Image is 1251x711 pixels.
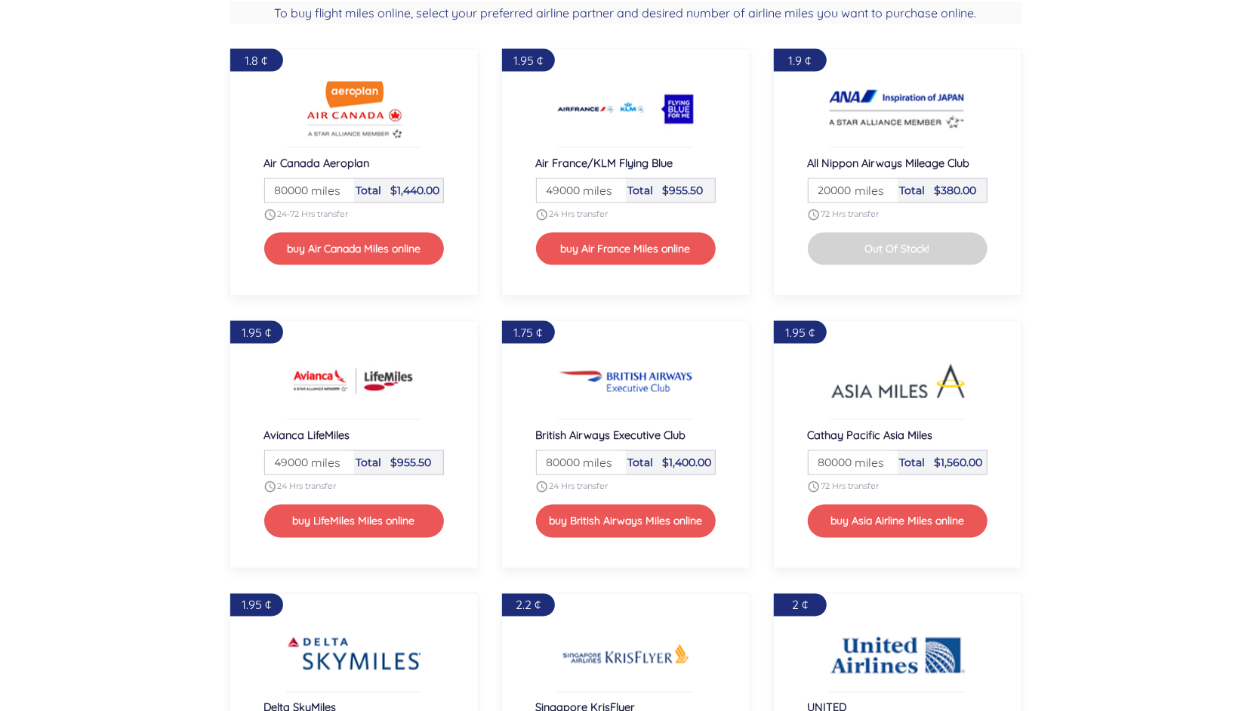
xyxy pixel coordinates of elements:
span: 1.95 ¢ [785,325,815,340]
img: Buy British Airways Executive Club Airline miles online [558,351,694,412]
span: Total [900,184,926,197]
span: 72 Hrs transfer [821,209,880,219]
img: schedule.png [808,481,819,493]
img: schedule.png [264,209,276,221]
span: 1.95 ¢ [513,53,543,68]
span: 24 Hrs transfer [550,481,609,492]
span: Avianca LifeMiles [264,428,350,442]
img: schedule.png [264,481,276,493]
span: miles [304,453,340,471]
img: Buy All Nippon Airways Mileage Club Airline miles online [830,79,966,140]
span: 1.9 ¢ [789,53,812,68]
span: Air France/KLM Flying Blue [536,156,673,170]
button: buy Air France Miles online [536,233,716,265]
span: Cathay Pacific Asia Miles [808,428,933,442]
span: $1,400.00 [663,456,712,469]
button: buy British Airways Miles online [536,505,716,537]
span: $1,440.00 [391,184,440,197]
img: Buy UNITED Airline miles online [830,624,966,685]
span: Total [628,184,654,197]
span: 2 ¢ [792,598,808,613]
span: $380.00 [935,184,977,197]
img: Buy Singapore KrisFlyer Airline miles online [558,624,694,685]
span: miles [575,181,612,199]
img: schedule.png [536,209,547,221]
h2: To buy flight miles online, select your preferred airline partner and desired number of airline m... [230,2,1022,24]
span: 24-72 Hrs transfer [278,209,349,219]
span: 1.75 ¢ [514,325,543,340]
span: 2.2 ¢ [516,598,541,613]
span: British Airways Executive Club [536,428,686,442]
span: 1.95 ¢ [242,598,271,613]
span: $1,560.00 [935,456,983,469]
span: miles [304,181,340,199]
span: 24 Hrs transfer [278,481,337,492]
span: 1.8 ¢ [245,53,268,68]
span: Total [628,456,654,469]
span: Air Canada Aeroplan [264,156,370,170]
button: Out Of Stock! [808,233,988,265]
span: Total [356,456,382,469]
img: Buy Air Canada Aeroplan Airline miles online [286,79,422,140]
button: buy Air Canada Miles online [264,233,444,265]
span: miles [847,453,884,471]
span: Total [356,184,382,197]
button: buy Asia Airline Miles online [808,505,988,537]
span: All Nippon Airways Mileage Club [808,156,970,170]
img: Buy Avianca LifeMiles Airline miles online [286,351,422,412]
img: schedule.png [536,481,547,493]
span: 72 Hrs transfer [821,481,880,492]
span: miles [847,181,884,199]
span: $955.50 [663,184,704,197]
span: 24 Hrs transfer [550,209,609,219]
span: Total [900,456,926,469]
img: Buy Delta SkyMiles Airline miles online [286,624,422,685]
button: buy LifeMiles Miles online [264,505,444,537]
span: miles [575,453,612,471]
span: $955.50 [391,456,432,469]
img: Buy Air France/KLM Flying Blue Airline miles online [558,79,694,140]
span: 1.95 ¢ [242,325,271,340]
img: schedule.png [808,209,819,221]
img: Buy Cathay Pacific Asia Miles Airline miles online [830,351,966,412]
